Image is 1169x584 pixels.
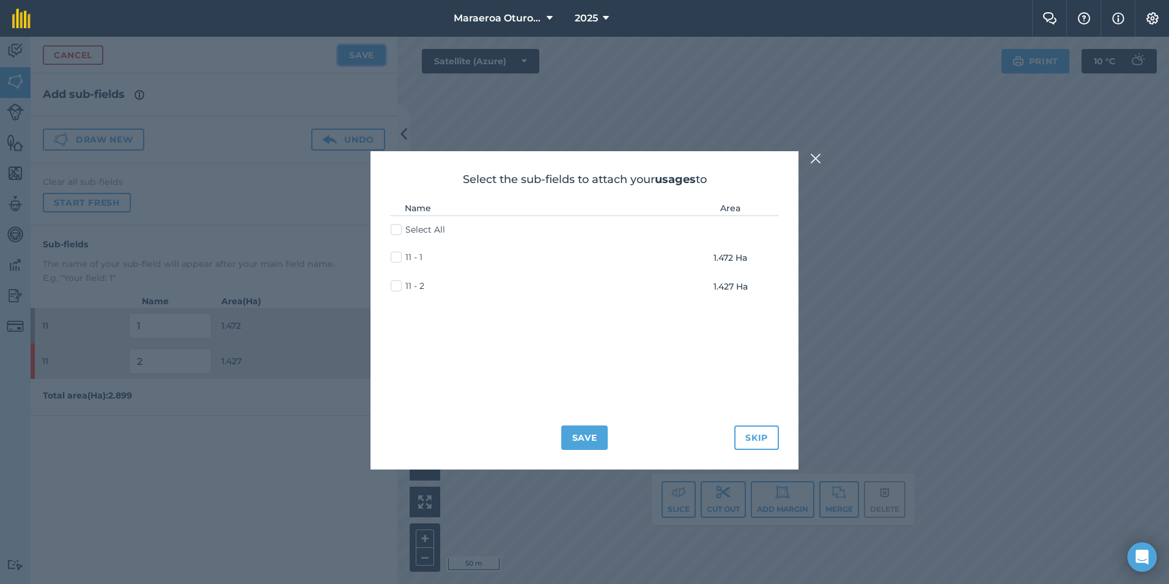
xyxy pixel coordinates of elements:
[454,11,542,26] span: Maraeroa Oturoa 2b
[391,223,445,236] label: Select All
[1127,542,1157,572] div: Open Intercom Messenger
[575,11,598,26] span: 2025
[12,9,31,28] img: fieldmargin Logo
[682,201,779,216] th: Area
[390,171,779,189] h2: Select the sub-fields to attach your to
[682,272,779,301] td: 1.427 Ha
[682,244,779,272] td: 1.472 Ha
[1112,11,1124,26] img: svg+xml;base64,PHN2ZyB4bWxucz0iaHR0cDovL3d3dy53My5vcmcvMjAwMC9zdmciIHdpZHRoPSIxNyIgaGVpZ2h0PSIxNy...
[561,425,608,450] button: Save
[1042,12,1057,24] img: Two speech bubbles overlapping with the left bubble in the forefront
[391,251,422,264] label: 11 - 1
[734,425,779,450] button: Skip
[390,201,682,216] th: Name
[655,173,696,186] strong: usages
[391,280,424,293] label: 11 - 2
[1145,12,1160,24] img: A cog icon
[810,151,821,166] img: svg+xml;base64,PHN2ZyB4bWxucz0iaHR0cDovL3d3dy53My5vcmcvMjAwMC9zdmciIHdpZHRoPSIyMiIgaGVpZ2h0PSIzMC...
[1077,12,1091,24] img: A question mark icon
